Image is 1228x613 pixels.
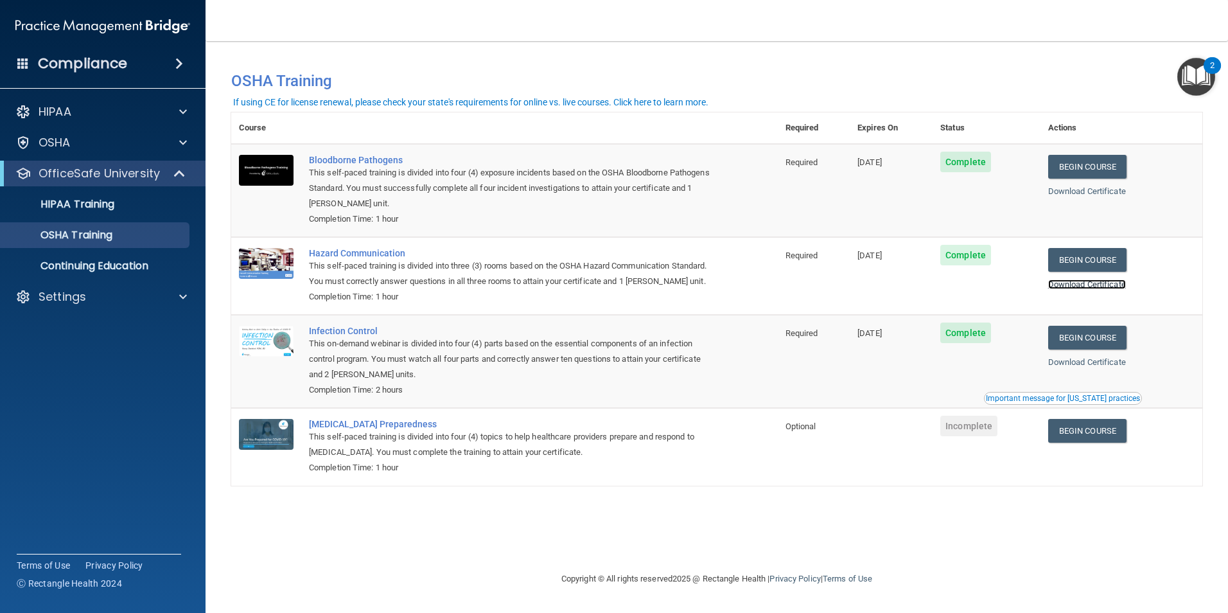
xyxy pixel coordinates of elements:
[8,260,184,272] p: Continuing Education
[15,135,187,150] a: OSHA
[1210,66,1215,82] div: 2
[38,55,127,73] h4: Compliance
[785,328,818,338] span: Required
[309,326,714,336] a: Infection Control
[823,574,872,583] a: Terms of Use
[17,577,122,590] span: Ⓒ Rectangle Health 2024
[1048,248,1127,272] a: Begin Course
[309,336,714,382] div: This on-demand webinar is divided into four (4) parts based on the essential components of an inf...
[785,157,818,167] span: Required
[785,422,816,431] span: Optional
[8,229,112,242] p: OSHA Training
[309,155,714,165] a: Bloodborne Pathogens
[940,323,991,343] span: Complete
[984,392,1142,405] button: Read this if you are a dental practitioner in the state of CA
[940,416,997,436] span: Incomplete
[1040,112,1202,144] th: Actions
[231,96,710,109] button: If using CE for license renewal, please check your state's requirements for online vs. live cours...
[15,289,187,305] a: Settings
[940,245,991,265] span: Complete
[15,166,186,181] a: OfficeSafe University
[309,382,714,398] div: Completion Time: 2 hours
[1048,280,1126,289] a: Download Certificate
[940,152,991,172] span: Complete
[933,112,1040,144] th: Status
[39,289,86,305] p: Settings
[39,104,71,120] p: HIPAA
[85,559,143,572] a: Privacy Policy
[309,248,714,258] a: Hazard Communication
[482,558,951,600] div: Copyright © All rights reserved 2025 @ Rectangle Health | |
[309,165,714,211] div: This self-paced training is divided into four (4) exposure incidents based on the OSHA Bloodborne...
[309,211,714,227] div: Completion Time: 1 hour
[309,289,714,305] div: Completion Time: 1 hour
[17,559,70,572] a: Terms of Use
[39,135,71,150] p: OSHA
[309,429,714,460] div: This self-paced training is divided into four (4) topics to help healthcare providers prepare and...
[309,419,714,429] a: [MEDICAL_DATA] Preparedness
[309,460,714,475] div: Completion Time: 1 hour
[1048,357,1126,367] a: Download Certificate
[857,157,882,167] span: [DATE]
[1048,155,1127,179] a: Begin Course
[39,166,160,181] p: OfficeSafe University
[769,574,820,583] a: Privacy Policy
[231,112,301,144] th: Course
[15,104,187,120] a: HIPAA
[1048,326,1127,350] a: Begin Course
[231,72,1202,90] h4: OSHA Training
[785,251,818,260] span: Required
[1048,419,1127,443] a: Begin Course
[1048,186,1126,196] a: Download Certificate
[233,98,708,107] div: If using CE for license renewal, please check your state's requirements for online vs. live cours...
[986,395,1140,402] div: Important message for [US_STATE] practices
[778,112,850,144] th: Required
[857,328,882,338] span: [DATE]
[8,198,114,211] p: HIPAA Training
[857,251,882,260] span: [DATE]
[1177,58,1215,96] button: Open Resource Center, 2 new notifications
[15,13,190,39] img: PMB logo
[850,112,933,144] th: Expires On
[309,258,714,289] div: This self-paced training is divided into three (3) rooms based on the OSHA Hazard Communication S...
